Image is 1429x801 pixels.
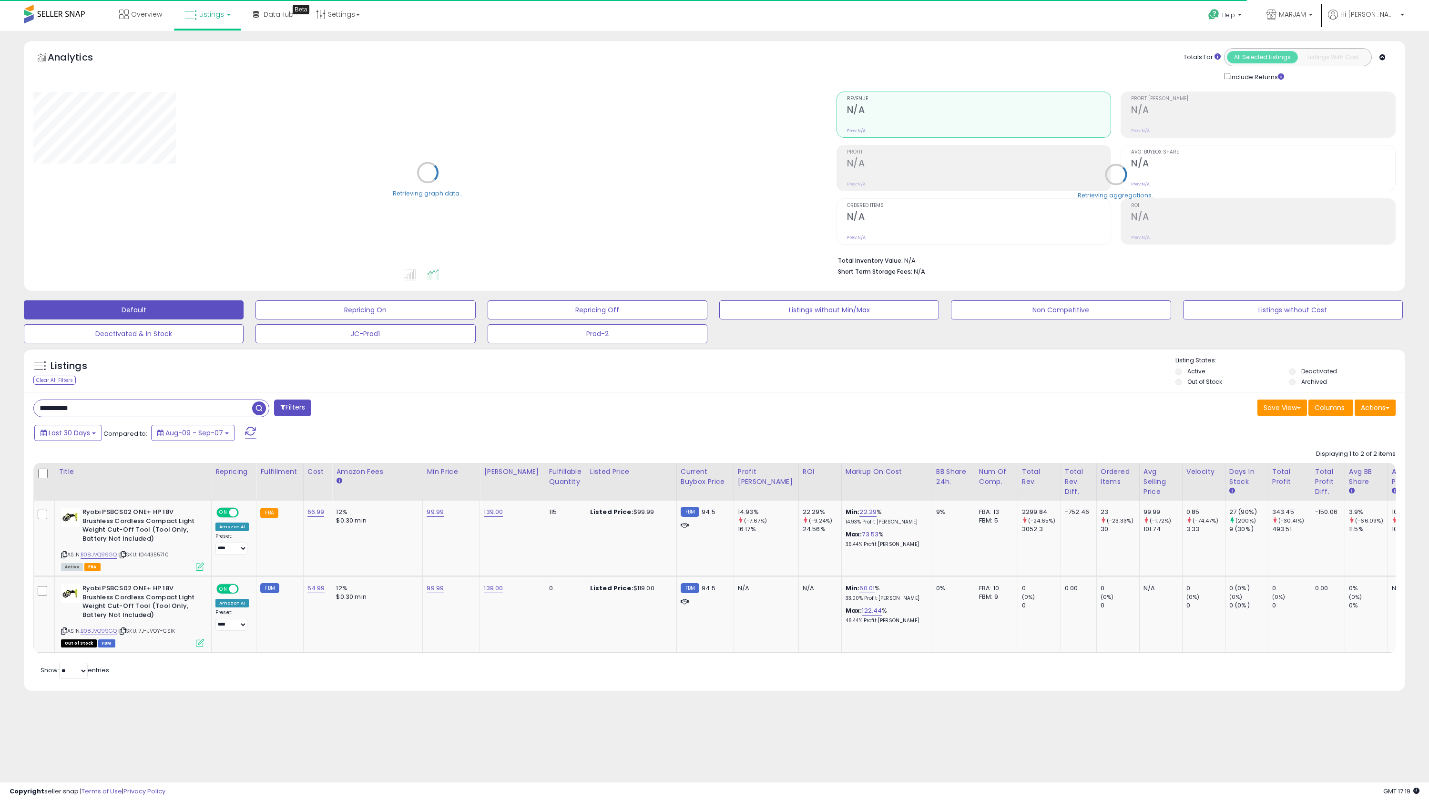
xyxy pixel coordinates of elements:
span: 94.5 [702,584,715,593]
div: 0.00 [1315,584,1337,593]
a: 139.00 [484,507,503,517]
b: Ryobi PSBCS02 ONE+ HP 18V Brushless Cordless Compact Light Weight Cut-Off Tool (Tool Only, Batter... [82,508,198,545]
div: [PERSON_NAME] [484,467,541,477]
div: Include Returns [1217,71,1296,82]
b: Max: [846,530,862,539]
button: JC-Prod1 [255,324,475,343]
div: Preset: [215,609,249,631]
p: 33.00% Profit [PERSON_NAME] [846,595,925,602]
span: | SKU: 1044355710 [118,551,169,558]
div: 3.9% [1349,508,1388,516]
div: -150.06 [1315,508,1337,516]
div: 0 [1022,584,1061,593]
div: 0 [1101,601,1139,610]
div: 0 [1186,601,1225,610]
button: Repricing Off [488,300,707,319]
div: 493.51 [1272,525,1311,534]
div: 2299.84 [1022,508,1061,516]
div: 14.93% [738,508,798,516]
div: FBA: 13 [979,508,1011,516]
div: 11.5% [1349,525,1388,534]
span: MARJAM [1279,10,1306,19]
div: Profit [PERSON_NAME] [738,467,795,487]
div: % [846,584,925,602]
div: Fulfillment [260,467,299,477]
div: Current Buybox Price [681,467,730,487]
a: 122.44 [862,606,882,616]
label: Archived [1301,378,1327,386]
div: % [846,606,925,624]
div: FBA: 10 [979,584,1011,593]
div: 27 (90%) [1229,508,1268,516]
label: Out of Stock [1187,378,1222,386]
div: 0% [936,584,968,593]
span: All listings currently available for purchase on Amazon [61,563,83,571]
div: $99.99 [590,508,669,516]
a: 99.99 [427,507,444,517]
div: 0 (0%) [1229,584,1268,593]
small: (-74.47%) [1193,517,1218,524]
div: N/A [738,584,791,593]
div: 343.45 [1272,508,1311,516]
a: 66.99 [307,507,325,517]
div: ROI [803,467,837,477]
div: Totals For [1184,53,1221,62]
div: Avg Win Price [1392,467,1427,487]
div: 0 [549,584,579,593]
span: OFF [237,509,253,517]
span: | SKU: 7J-JVOY-CS1K [118,627,175,635]
span: Last 30 Days [49,428,90,438]
small: (-66.09%) [1355,517,1383,524]
small: FBM [260,583,279,593]
div: 3052.3 [1022,525,1061,534]
b: Listed Price: [590,584,633,593]
div: Num of Comp. [979,467,1014,487]
span: ON [217,585,229,593]
h5: Listings [51,359,87,373]
span: Listings [199,10,224,19]
div: Total Rev. Diff. [1065,467,1092,497]
small: (-1.72%) [1150,517,1171,524]
div: 22.29% [803,508,841,516]
div: 23 [1101,508,1139,516]
span: 94.5 [702,507,715,516]
div: 0.85 [1186,508,1225,516]
div: $0.30 min [336,593,415,601]
a: 73.53 [862,530,878,539]
div: Fulfillable Quantity [549,467,582,487]
div: Days In Stock [1229,467,1264,487]
small: Avg BB Share. [1349,487,1355,495]
a: 99.99 [427,584,444,593]
button: Filters [274,400,311,416]
i: Get Help [1208,9,1220,21]
span: Compared to: [103,429,147,438]
small: FBA [260,508,278,518]
div: 30 [1101,525,1139,534]
div: 0% [1349,584,1388,593]
div: Velocity [1186,467,1221,477]
div: Displaying 1 to 2 of 2 items [1316,450,1396,459]
span: FBA [84,563,101,571]
div: $0.30 min [336,516,415,525]
div: Amazon AI [215,599,249,607]
b: Max: [846,606,862,615]
div: $119.00 [590,584,669,593]
div: 0 (0%) [1229,601,1268,610]
div: N/A [1392,584,1423,593]
small: (0%) [1272,593,1286,601]
small: Days In Stock. [1229,487,1235,495]
button: Listings without Cost [1183,300,1403,319]
div: N/A [803,584,834,593]
small: (0%) [1022,593,1035,601]
div: 3.33 [1186,525,1225,534]
a: B08JVQ99GQ [81,627,117,635]
div: Amazon AI [215,523,249,531]
button: Actions [1355,400,1396,416]
label: Active [1187,367,1205,375]
small: (0%) [1229,593,1243,601]
div: ASIN: [61,508,204,570]
b: Listed Price: [590,507,633,516]
button: Prod-2 [488,324,707,343]
small: (0%) [1186,593,1200,601]
a: 54.99 [307,584,325,593]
